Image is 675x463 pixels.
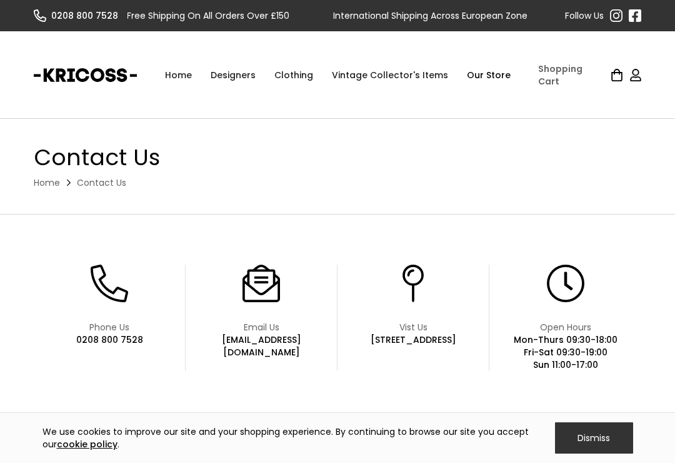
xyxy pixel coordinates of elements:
[76,321,143,333] div: Phone Us
[42,425,530,450] div: We use cookies to improve our site and your shopping experience. By continuing to browse our site...
[77,176,126,189] div: Contact Us
[565,9,604,22] div: Follow Us
[514,321,617,333] div: Open Hours
[51,9,118,22] div: 0208 800 7528
[201,333,321,359] div: [EMAIL_ADDRESS][DOMAIN_NAME]
[34,9,127,22] a: 0208 800 7528
[371,321,456,333] div: Vist Us
[34,59,137,91] a: home
[34,176,60,189] a: Home
[76,333,143,346] a: 0208 800 7528
[265,56,322,94] div: Clothing
[57,438,117,450] a: cookie policy
[201,56,265,94] div: Designers
[555,422,633,454] div: Dismiss
[371,333,456,346] div: [STREET_ADDRESS]
[333,9,527,22] div: International Shipping Across European Zone
[457,56,520,94] a: Our Store
[514,333,617,371] div: Mon-Thurs 09:30-18:00 Fri-Sat 09:30-19:00 Sun 11:00-17:00
[156,56,201,94] a: Home
[538,63,604,88] div: Shopping Cart
[34,144,641,171] h1: Contact Us
[322,56,457,94] a: Vintage Collector's Items
[127,9,289,22] div: Free Shipping On All Orders Over £150
[201,321,321,333] div: Email Us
